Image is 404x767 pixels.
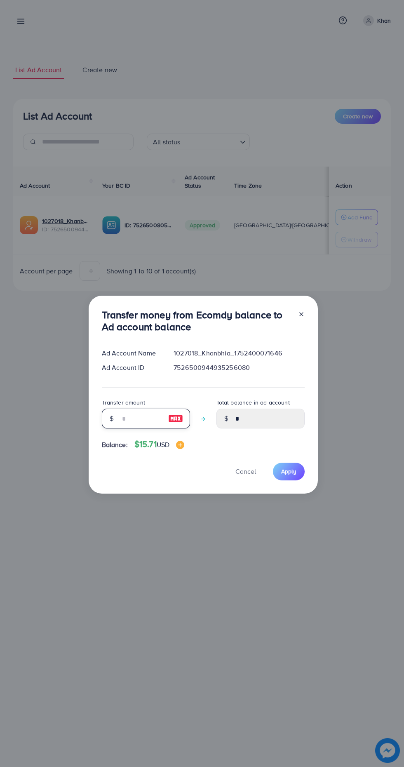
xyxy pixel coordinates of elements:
[167,363,311,372] div: 7526500944935256080
[95,363,167,372] div: Ad Account ID
[102,309,291,333] h3: Transfer money from Ecomdy balance to Ad account balance
[273,463,305,480] button: Apply
[95,348,167,358] div: Ad Account Name
[167,348,311,358] div: 1027018_Khanbhia_1752400071646
[235,467,256,476] span: Cancel
[216,398,290,407] label: Total balance in ad account
[102,440,128,449] span: Balance:
[225,463,266,480] button: Cancel
[157,440,169,449] span: USD
[281,467,296,475] span: Apply
[134,439,184,449] h4: $15.71
[176,441,184,449] img: image
[168,414,183,423] img: image
[102,398,145,407] label: Transfer amount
